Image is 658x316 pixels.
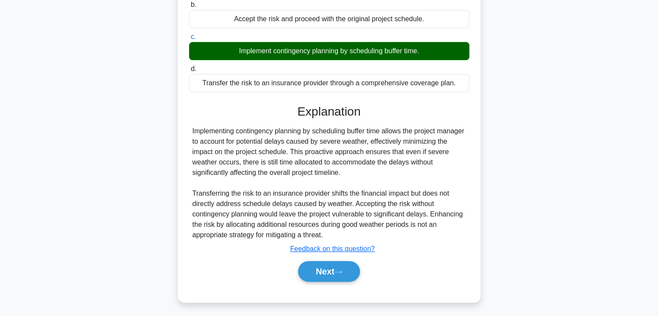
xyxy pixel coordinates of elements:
[191,33,196,40] span: c.
[290,245,375,252] a: Feedback on this question?
[191,65,196,72] span: d.
[189,42,469,60] div: Implement contingency planning by scheduling buffer time.
[298,261,360,282] button: Next
[194,104,464,119] h3: Explanation
[189,74,469,92] div: Transfer the risk to an insurance provider through a comprehensive coverage plan.
[193,126,466,240] div: Implementing contingency planning by scheduling buffer time allows the project manager to account...
[191,1,196,8] span: b.
[189,10,469,28] div: Accept the risk and proceed with the original project schedule.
